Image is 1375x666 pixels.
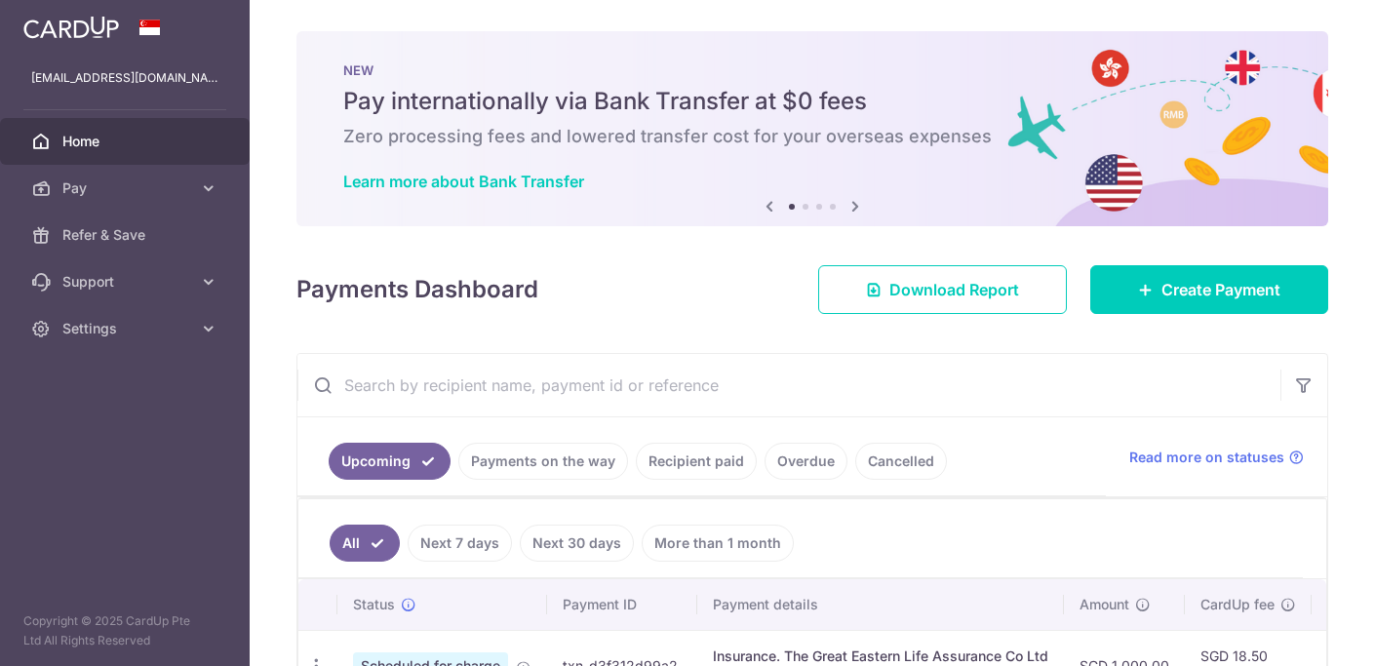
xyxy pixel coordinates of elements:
a: Recipient paid [636,443,757,480]
a: Payments on the way [458,443,628,480]
span: Settings [62,319,191,338]
span: Status [353,595,395,614]
h5: Pay internationally via Bank Transfer at $0 fees [343,86,1281,117]
p: NEW [343,62,1281,78]
span: Refer & Save [62,225,191,245]
th: Payment details [697,579,1064,630]
a: Create Payment [1090,265,1328,314]
a: Next 30 days [520,525,634,562]
a: Learn more about Bank Transfer [343,172,584,191]
a: Overdue [765,443,847,480]
span: Create Payment [1161,278,1280,301]
span: Read more on statuses [1129,448,1284,467]
span: Amount [1080,595,1129,614]
img: CardUp [23,16,119,39]
a: Cancelled [855,443,947,480]
h4: Payments Dashboard [296,272,538,307]
a: Download Report [818,265,1067,314]
a: Upcoming [329,443,451,480]
span: CardUp fee [1200,595,1275,614]
h6: Zero processing fees and lowered transfer cost for your overseas expenses [343,125,1281,148]
th: Payment ID [547,579,697,630]
a: More than 1 month [642,525,794,562]
a: Read more on statuses [1129,448,1304,467]
p: [EMAIL_ADDRESS][DOMAIN_NAME] [31,68,218,88]
span: Pay [62,178,191,198]
input: Search by recipient name, payment id or reference [297,354,1280,416]
img: Bank transfer banner [296,31,1328,226]
a: All [330,525,400,562]
span: Home [62,132,191,151]
span: Download Report [889,278,1019,301]
a: Next 7 days [408,525,512,562]
span: Support [62,272,191,292]
div: Insurance. The Great Eastern Life Assurance Co Ltd [713,646,1048,666]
